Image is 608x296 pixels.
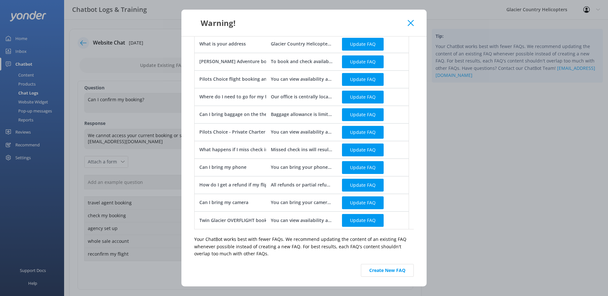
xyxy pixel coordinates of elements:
button: Update FAQ [342,108,384,121]
button: Update FAQ [342,126,384,139]
div: row [194,53,409,70]
div: Baggage allowance is limited. Please phone to discuss your baggage requirements if more than 1 sm... [271,111,333,118]
div: Twin Glacier OVERFLIGHT booking and availibility [199,217,307,224]
button: Update FAQ [342,73,384,86]
button: Close [408,20,414,26]
button: Update FAQ [342,214,384,227]
div: All refunds or partial refunds are processed through the third-party agent or online booking syst... [271,182,333,189]
div: Warning! [194,18,408,28]
div: row [194,176,409,194]
div: row [194,88,409,106]
div: row [194,123,409,141]
div: row [194,141,409,159]
div: You can view availability and book your Pilots Choice flight [URL][DOMAIN_NAME] . Booking is esse... [271,76,333,83]
div: Can I bring my phone [199,164,246,171]
div: How do I get a refund if my flight is cancelled [199,182,299,189]
div: [PERSON_NAME] Adventure booking and availability [199,58,313,65]
div: Pilots Choice - Private Charter booking and availability [199,129,319,136]
div: Can I bring my camera [199,199,248,206]
button: Update FAQ [342,55,384,68]
div: row [194,106,409,123]
div: Can I bring baggage on the the flight [199,111,280,118]
div: You can bring your camera but make sure this can be properly secured to you to avoid falling out ... [271,199,333,206]
div: You can bring your phone but make sure this can be properly secured to you to avoid falling out o... [271,164,333,171]
div: To book and check availability for the [PERSON_NAME] Adventure, please call us [PHONE_NUMBER]! [271,58,333,65]
div: row [194,194,409,211]
div: What is your address [199,41,246,48]
div: What happens if I miss check in [199,146,268,153]
div: row [194,35,409,53]
button: Create New FAQ [361,264,414,277]
div: Pilots Choice flight booking and availability [199,76,295,83]
button: Update FAQ [342,91,384,103]
button: Update FAQ [342,161,384,174]
div: row [194,159,409,176]
div: row [194,70,409,88]
button: Update FAQ [342,196,384,209]
div: You can view availability and book your Pilots Choice - Private Charter [URL][DOMAIN_NAME] . Book... [271,129,333,136]
div: row [194,211,409,229]
div: Our office is centrally located in town at [STREET_ADDRESS][PERSON_NAME][PERSON_NAME]. After you ... [271,94,333,101]
button: Update FAQ [342,38,384,51]
button: Update FAQ [342,144,384,156]
div: Where do I need to go for my flight [199,94,277,101]
div: You can view availability and book your Twin Glacier OVERFLIGHT [URL][DOMAIN_NAME] . Booking is e... [271,217,333,224]
div: Missed check ins will result in a forfeit of your full fare and seats. Customers have also missed... [271,146,333,153]
div: Glacier Country Helicopters is located at [STREET_ADDRESS][PERSON_NAME][PERSON_NAME]. For directi... [271,41,333,48]
button: Update FAQ [342,179,384,192]
p: Your ChatBot works best with fewer FAQs. We recommend updating the content of an existing FAQ whe... [194,236,414,257]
